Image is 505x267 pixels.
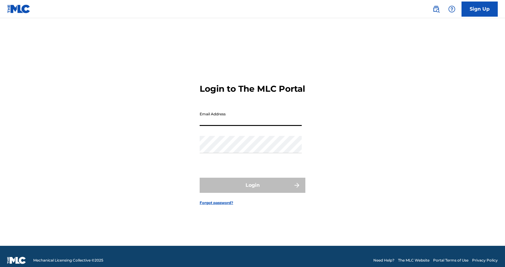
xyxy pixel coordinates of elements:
a: The MLC Website [398,258,429,263]
h3: Login to The MLC Portal [200,84,305,94]
a: Privacy Policy [472,258,498,263]
div: Help [446,3,458,15]
a: Forgot password? [200,200,233,206]
span: Mechanical Licensing Collective © 2025 [33,258,103,263]
a: Public Search [430,3,442,15]
a: Need Help? [373,258,394,263]
iframe: Chat Widget [475,238,505,267]
a: Portal Terms of Use [433,258,468,263]
img: logo [7,257,26,264]
a: Sign Up [462,2,498,17]
img: search [433,5,440,13]
img: help [448,5,455,13]
img: MLC Logo [7,5,31,13]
